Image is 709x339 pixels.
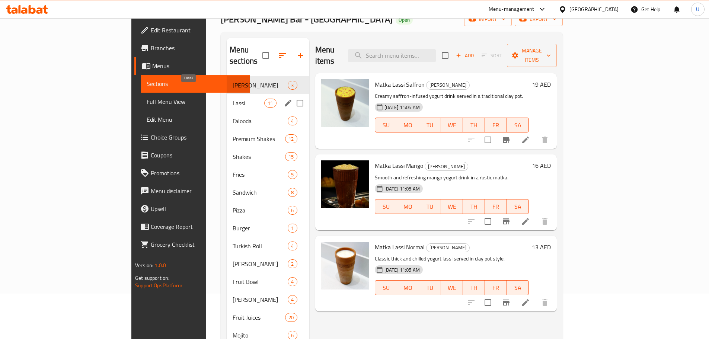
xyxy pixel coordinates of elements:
span: export [521,15,557,24]
button: FR [485,118,507,132]
div: Premium Shakes12 [227,130,309,148]
a: Upsell [134,200,250,218]
button: import [464,12,512,26]
button: Branch-specific-item [497,212,515,230]
span: [PERSON_NAME] [233,259,288,268]
div: Matka Lassi [425,162,468,171]
input: search [348,49,436,62]
button: SA [507,118,529,132]
span: Falooda [233,116,288,125]
div: Fruit Bowl [233,277,288,286]
span: Open [396,17,413,23]
p: Classic thick and chilled yogurt lassi served in clay pot style. [375,254,529,263]
div: items [288,116,297,125]
button: SU [375,199,397,214]
div: Sandwich8 [227,183,309,201]
div: items [264,99,276,108]
button: MO [397,199,419,214]
span: Select to update [480,295,496,310]
div: Lassi11edit [227,94,309,112]
a: Menus [134,57,250,75]
div: items [288,206,297,215]
span: [PERSON_NAME] Bar - [GEOGRAPHIC_DATA] [221,11,393,28]
div: Matka Lassi [233,81,288,90]
span: Edit Menu [147,115,244,124]
div: Burger [233,224,288,233]
h6: 13 AED [532,242,551,252]
span: Select to update [480,132,496,148]
span: 12 [285,135,297,143]
span: 3 [288,82,297,89]
span: Add item [453,50,477,61]
span: [PERSON_NAME] [427,81,469,89]
div: items [288,224,297,233]
h6: 16 AED [532,160,551,171]
span: Sections [147,79,244,88]
span: 4 [288,118,297,125]
span: 15 [285,153,297,160]
div: items [288,277,297,286]
a: Promotions [134,164,250,182]
span: Full Menu View [147,97,244,106]
span: SU [378,282,394,293]
button: SA [507,280,529,295]
span: 4 [288,278,297,285]
img: Matka Lassi Mango [321,160,369,208]
button: FR [485,280,507,295]
span: 8 [288,189,297,196]
div: [PERSON_NAME]3 [227,76,309,94]
span: Select all sections [258,48,274,63]
span: 4 [288,296,297,303]
span: Lassi [233,99,264,108]
button: Branch-specific-item [497,131,515,149]
img: Matka Lassi Saffron [321,79,369,127]
button: FR [485,199,507,214]
img: Matka Lassi Normal [321,242,369,290]
span: TH [466,120,482,131]
span: SU [378,120,394,131]
span: Fruit Juices [233,313,285,322]
div: Sandwich [233,188,288,197]
span: Matka Lassi Mango [375,160,423,171]
div: items [288,259,297,268]
div: [GEOGRAPHIC_DATA] [569,5,619,13]
div: items [288,170,297,179]
a: Branches [134,39,250,57]
span: Pizza [233,206,288,215]
div: Menu-management [489,5,534,14]
span: Upsell [151,204,244,213]
div: Fruit Bowl4 [227,273,309,291]
button: TH [463,118,485,132]
button: MO [397,118,419,132]
span: Fries [233,170,288,179]
span: WE [444,201,460,212]
button: WE [441,118,463,132]
button: SU [375,118,397,132]
button: export [515,12,563,26]
a: Full Menu View [141,93,250,111]
span: SA [510,120,526,131]
span: Menu disclaimer [151,186,244,195]
span: Matka Lassi Saffron [375,79,425,90]
span: [PERSON_NAME] [233,81,288,90]
span: import [470,15,506,24]
span: Version: [135,260,153,270]
div: Malai Kulfi [233,295,288,304]
div: items [285,313,297,322]
span: Shakes [233,152,285,161]
span: 6 [288,207,297,214]
span: Promotions [151,169,244,178]
span: Grocery Checklist [151,240,244,249]
span: TU [422,282,438,293]
span: Get support on: [135,273,169,283]
div: Falooda4 [227,112,309,130]
span: Manage items [513,46,551,65]
div: Maggie [233,259,288,268]
button: delete [536,294,554,311]
a: Support.OpsPlatform [135,281,182,290]
div: [PERSON_NAME]4 [227,291,309,308]
span: Matka Lassi Normal [375,242,425,253]
span: SA [510,201,526,212]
